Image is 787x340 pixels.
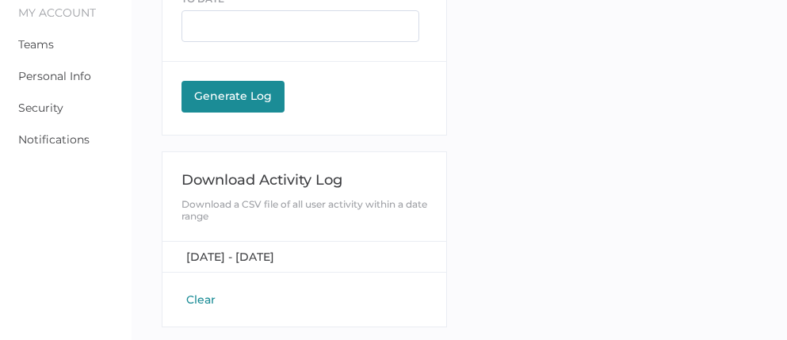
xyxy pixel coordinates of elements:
button: Clear [181,292,220,308]
a: Security [18,101,63,115]
button: Generate Log [181,81,285,113]
div: Download Activity Log [181,171,428,189]
a: Teams [18,37,54,52]
a: Notifications [18,132,90,147]
div: Download a CSV file of all user activity within a date range [181,198,428,222]
span: [DATE] - [DATE] [186,250,274,264]
div: Generate Log [189,89,277,103]
a: Personal Info [18,69,91,83]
